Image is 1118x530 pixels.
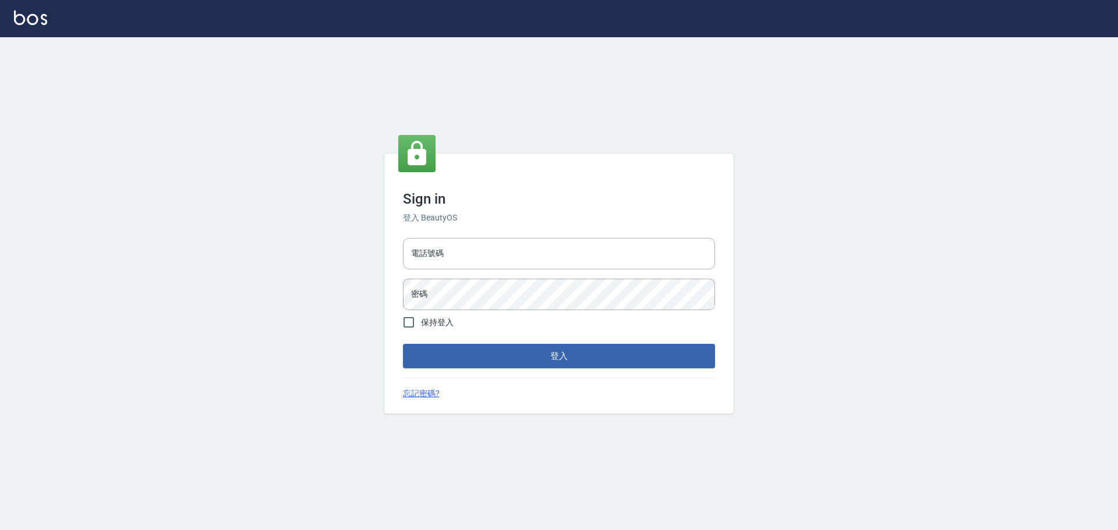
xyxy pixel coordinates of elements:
h3: Sign in [403,191,715,207]
h6: 登入 BeautyOS [403,212,715,224]
span: 保持登入 [421,316,454,329]
img: Logo [14,10,47,25]
a: 忘記密碼? [403,387,440,400]
button: 登入 [403,344,715,368]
